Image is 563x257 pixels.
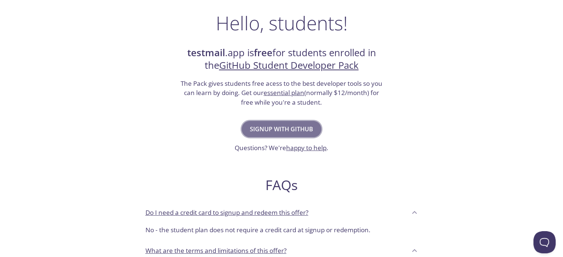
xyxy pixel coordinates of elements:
[180,79,383,107] h3: The Pack gives students free acess to the best developer tools so you can learn by doing. Get our...
[140,202,424,222] div: Do I need a credit card to signup and redeem this offer?
[145,208,308,217] p: Do I need a credit card to signup and redeem this offer?
[145,246,286,256] p: What are the terms and limitations of this offer?
[219,59,359,72] a: GitHub Student Developer Pack
[235,143,328,153] h3: Questions? We're .
[140,177,424,193] h2: FAQs
[180,47,383,72] h2: .app is for students enrolled in the
[216,12,348,34] h1: Hello, students!
[187,46,225,59] strong: testmail
[145,225,418,235] p: No - the student plan does not require a credit card at signup or redemption.
[264,88,304,97] a: essential plan
[254,46,272,59] strong: free
[250,124,313,134] span: Signup with GitHub
[242,121,321,137] button: Signup with GitHub
[140,222,424,241] div: Do I need a credit card to signup and redeem this offer?
[286,143,326,152] a: happy to help
[533,231,556,253] iframe: Help Scout Beacon - Open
